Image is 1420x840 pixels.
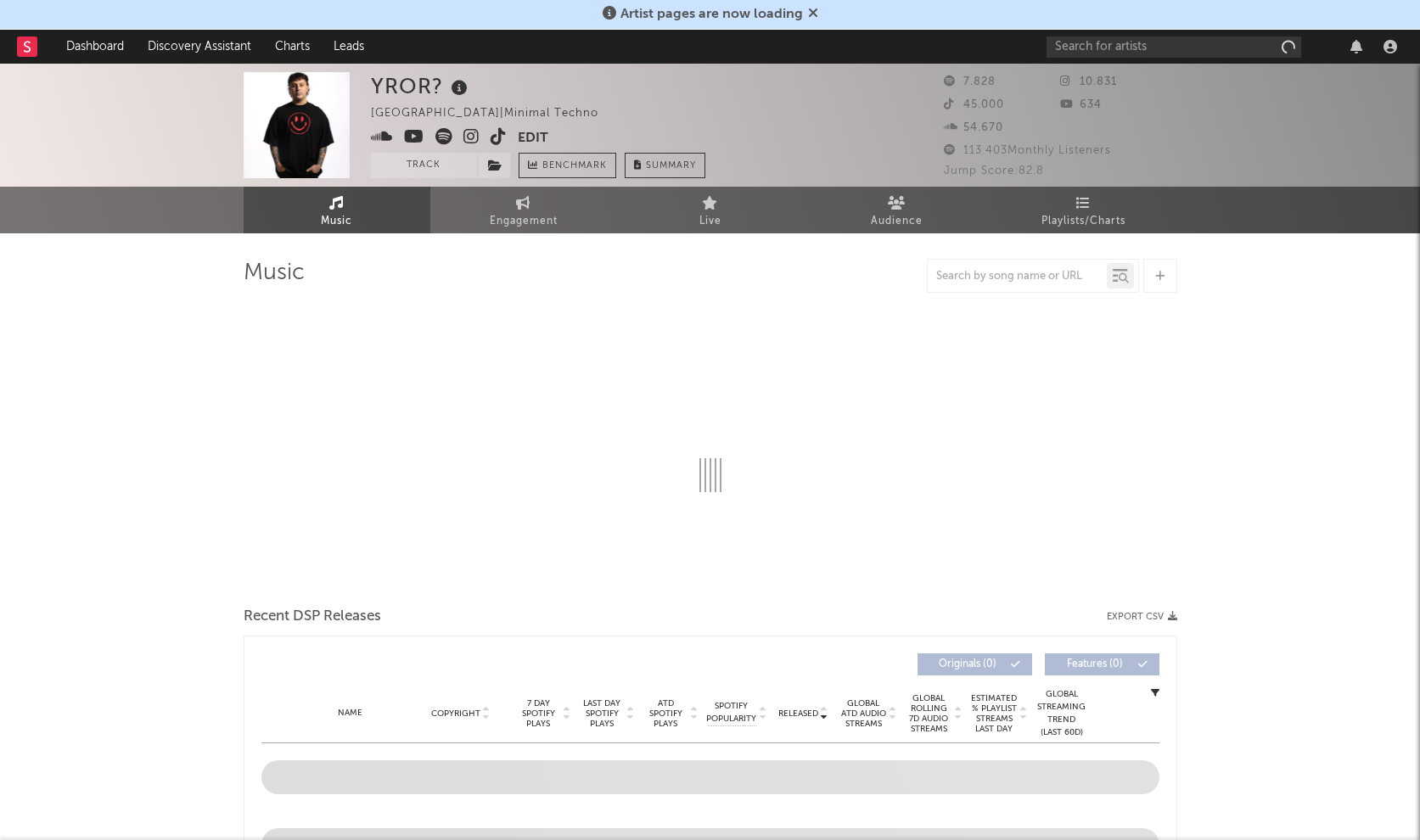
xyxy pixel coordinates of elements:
[778,708,818,719] span: Released
[1045,653,1159,675] button: Features(0)
[804,187,991,233] a: Audience
[906,693,952,734] span: Global Rolling 7D Audio Streams
[944,122,1003,133] span: 54.670
[371,153,477,178] button: Track
[944,145,1111,156] span: 113.403 Monthly Listeners
[1060,99,1102,110] span: 634
[646,161,696,171] span: Summary
[643,698,688,729] span: ATD Spotify Plays
[840,698,887,729] span: Global ATD Audio Streams
[617,187,804,233] a: Live
[580,698,625,729] span: Last Day Spotify Plays
[519,153,616,178] a: Benchmark
[244,607,381,627] span: Recent DSP Releases
[944,76,996,87] span: 7.828
[620,8,803,21] span: Artist pages are now loading
[516,698,561,729] span: 7 Day Spotify Plays
[371,104,618,124] div: [GEOGRAPHIC_DATA] | Minimal Techno
[944,99,1004,110] span: 45.000
[808,8,818,21] span: Dismiss
[54,30,136,64] a: Dashboard
[871,211,923,232] span: Audience
[918,653,1032,675] button: Originals(0)
[944,165,1044,176] span: Jump Score: 82.8
[1056,659,1134,669] span: Features ( 0 )
[431,708,480,719] span: Copyright
[1036,688,1087,739] div: Global Streaming Trend (Last 60D)
[1060,76,1117,87] span: 10.831
[430,187,617,233] a: Engagement
[244,187,430,233] a: Music
[371,72,472,100] div: YROR?
[1107,612,1177,622] button: Export CSV
[136,30,263,64] a: Discovery Assistant
[263,30,322,64] a: Charts
[928,270,1107,283] input: Search by song name or URL
[971,693,1018,734] span: Estimated % Playlist Streams Last Day
[1041,211,1125,232] span: Playlists/Charts
[991,187,1177,233] a: Playlists/Charts
[322,30,376,64] a: Leads
[699,211,721,232] span: Live
[542,156,607,176] span: Benchmark
[706,700,756,725] span: Spotify Popularity
[518,128,548,149] button: Edit
[929,659,1007,669] span: Originals ( 0 )
[1047,36,1301,58] input: Search for artists
[321,211,352,232] span: Music
[295,707,407,720] div: Name
[625,153,705,178] button: Summary
[490,211,558,232] span: Engagement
